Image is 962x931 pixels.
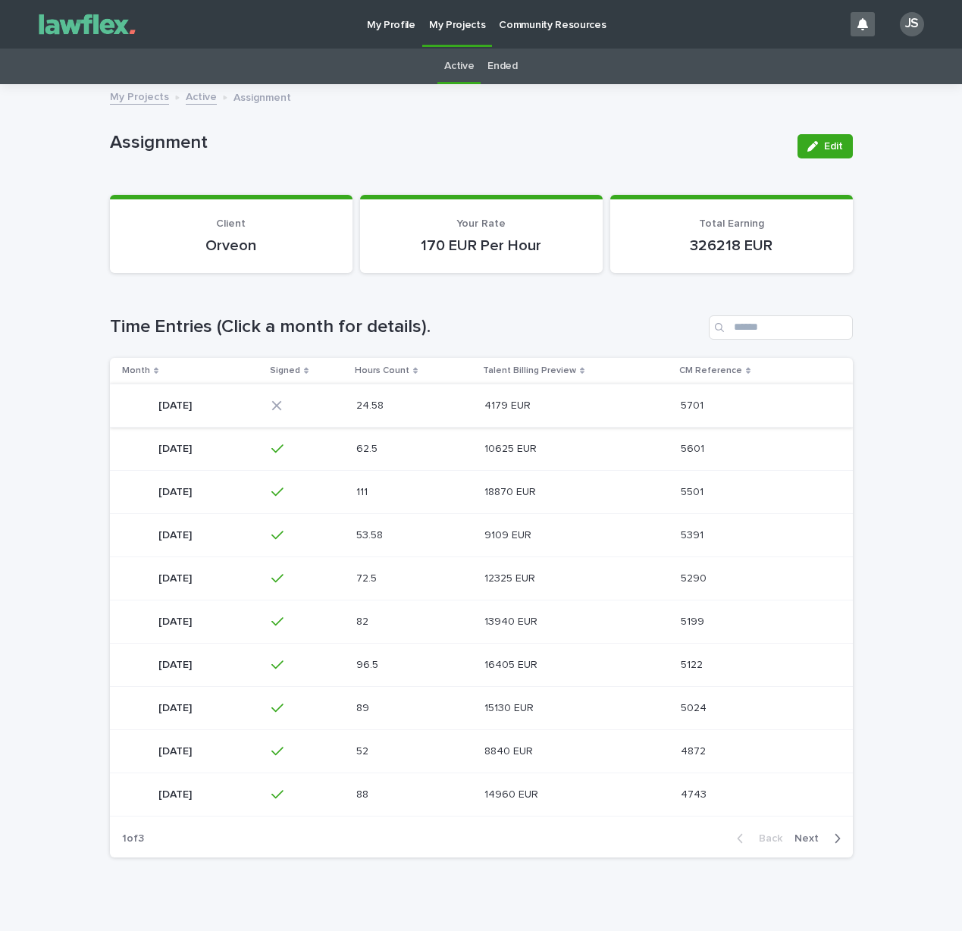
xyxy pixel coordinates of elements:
[824,141,843,152] span: Edit
[679,362,742,379] p: CM Reference
[484,785,541,801] p: 14960 EUR
[356,656,381,672] p: 96.5
[110,470,853,513] tr: [DATE][DATE] 111111 18870 EUR18870 EUR 55015501
[110,729,853,773] tr: [DATE][DATE] 5252 8840 EUR8840 EUR 48724872
[484,526,534,542] p: 9109 EUR
[356,526,386,542] p: 53.58
[122,362,150,379] p: Month
[900,12,924,36] div: JS
[709,315,853,340] input: Search
[487,49,517,84] a: Ended
[681,397,707,412] p: 5701
[110,427,853,470] tr: [DATE][DATE] 62.562.5 10625 EUR10625 EUR 56015601
[110,686,853,729] tr: [DATE][DATE] 8989 15130 EUR15130 EUR 50245024
[158,483,195,499] p: [DATE]
[378,237,584,255] p: 170 EUR Per Hour
[158,613,195,629] p: [DATE]
[158,785,195,801] p: [DATE]
[484,569,538,585] p: 12325 EUR
[788,832,853,845] button: Next
[484,613,541,629] p: 13940 EUR
[484,483,539,499] p: 18870 EUR
[356,569,380,585] p: 72.5
[483,362,576,379] p: Talent Billing Preview
[356,742,371,758] p: 52
[355,362,409,379] p: Hours Count
[110,132,785,154] p: Assignment
[158,440,195,456] p: [DATE]
[444,49,474,84] a: Active
[128,237,334,255] p: Orveon
[233,88,291,105] p: Assignment
[110,513,853,556] tr: [DATE][DATE] 53.5853.58 9109 EUR9109 EUR 53915391
[750,833,782,844] span: Back
[158,699,195,715] p: [DATE]
[110,773,853,816] tr: [DATE][DATE] 8888 14960 EUR14960 EUR 47434743
[681,483,707,499] p: 5501
[681,699,710,715] p: 5024
[356,483,371,499] p: 111
[484,699,537,715] p: 15130 EUR
[681,656,706,672] p: 5122
[158,569,195,585] p: [DATE]
[110,384,853,427] tr: [DATE][DATE] 24.5824.58 4179 EUR4179 EUR 57015701
[356,699,372,715] p: 89
[484,440,540,456] p: 10625 EUR
[681,440,707,456] p: 5601
[110,820,156,857] p: 1 of 3
[484,656,541,672] p: 16405 EUR
[110,316,703,338] h1: Time Entries (Click a month for details).
[158,526,195,542] p: [DATE]
[699,218,764,229] span: Total Earning
[356,397,387,412] p: 24.58
[484,742,536,758] p: 8840 EUR
[628,237,835,255] p: 326218 EUR
[186,87,217,105] a: Active
[270,362,300,379] p: Signed
[484,397,534,412] p: 4179 EUR
[356,613,371,629] p: 82
[356,440,381,456] p: 62.5
[456,218,506,229] span: Your Rate
[30,9,144,39] img: Gnvw4qrBSHOAfo8VMhG6
[681,742,709,758] p: 4872
[797,134,853,158] button: Edit
[158,742,195,758] p: [DATE]
[110,600,853,643] tr: [DATE][DATE] 8282 13940 EUR13940 EUR 51995199
[216,218,246,229] span: Client
[110,643,853,686] tr: [DATE][DATE] 96.596.5 16405 EUR16405 EUR 51225122
[110,556,853,600] tr: [DATE][DATE] 72.572.5 12325 EUR12325 EUR 52905290
[158,397,195,412] p: [DATE]
[110,87,169,105] a: My Projects
[356,785,371,801] p: 88
[794,833,828,844] span: Next
[158,656,195,672] p: [DATE]
[681,613,707,629] p: 5199
[681,569,710,585] p: 5290
[681,526,707,542] p: 5391
[681,785,710,801] p: 4743
[725,832,788,845] button: Back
